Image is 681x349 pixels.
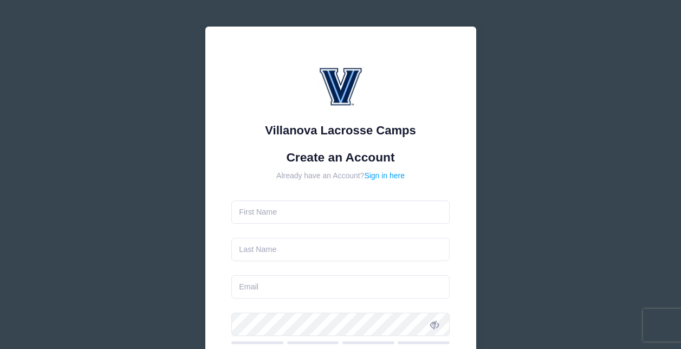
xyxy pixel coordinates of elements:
a: Sign in here [364,171,405,180]
div: Already have an Account? [231,170,450,182]
input: First Name [231,201,450,224]
div: Villanova Lacrosse Camps [231,121,450,139]
input: Last Name [231,238,450,261]
img: Villanova Lacrosse Camps [308,53,373,118]
h1: Create an Account [231,150,450,165]
input: Email [231,275,450,299]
